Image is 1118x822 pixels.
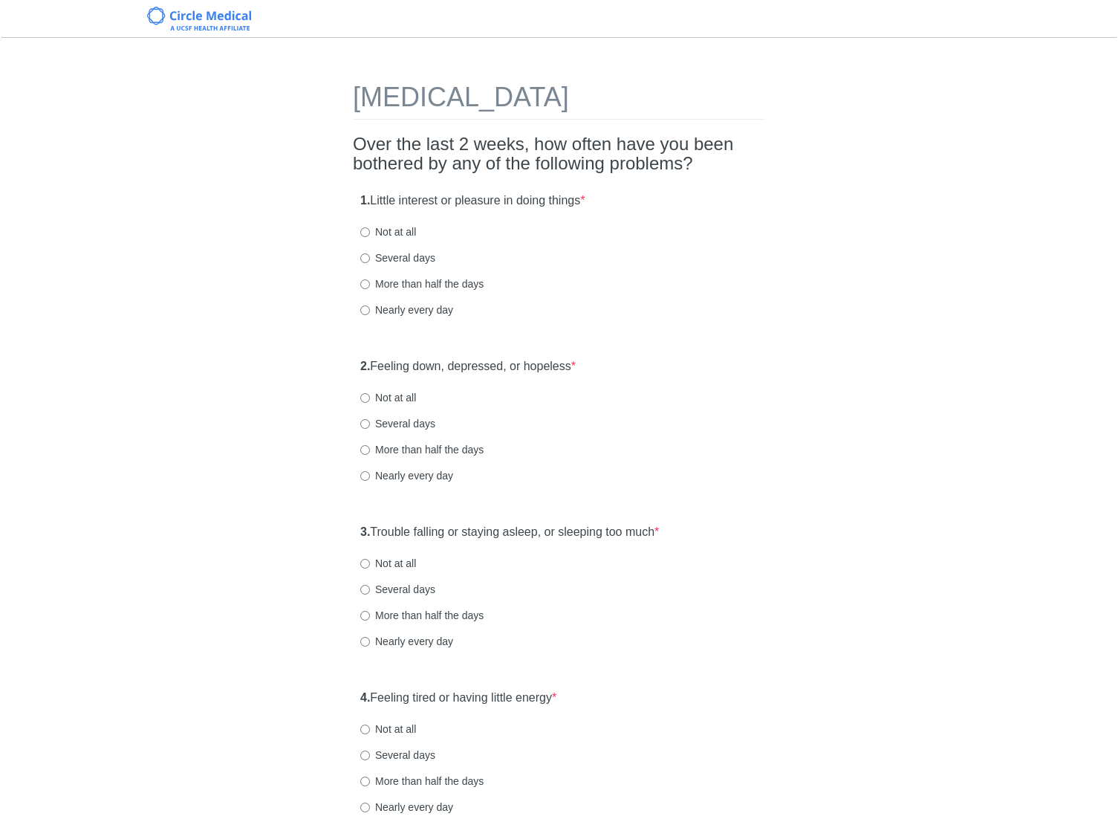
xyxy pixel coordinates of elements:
label: Nearly every day [360,302,453,317]
input: More than half the days [360,279,370,289]
label: Not at all [360,390,416,405]
input: Several days [360,419,370,429]
input: Nearly every day [360,637,370,647]
label: Several days [360,582,435,597]
input: Several days [360,751,370,760]
input: More than half the days [360,777,370,786]
label: Little interest or pleasure in doing things [360,192,585,210]
strong: 1. [360,194,370,207]
h1: [MEDICAL_DATA] [353,82,765,120]
label: Nearly every day [360,800,453,815]
label: Feeling tired or having little energy [360,690,556,707]
label: Feeling down, depressed, or hopeless [360,358,576,375]
label: More than half the days [360,608,484,623]
label: Trouble falling or staying asleep, or sleeping too much [360,524,659,541]
input: Nearly every day [360,471,370,481]
label: More than half the days [360,774,484,789]
label: Nearly every day [360,468,453,483]
label: Several days [360,250,435,265]
strong: 4. [360,691,370,704]
label: Not at all [360,722,416,737]
strong: 3. [360,525,370,538]
strong: 2. [360,360,370,372]
input: More than half the days [360,611,370,621]
input: More than half the days [360,445,370,455]
input: Not at all [360,559,370,569]
label: More than half the days [360,442,484,457]
label: Several days [360,748,435,763]
img: Circle Medical Logo [147,7,252,30]
input: Nearly every day [360,305,370,315]
label: Not at all [360,224,416,239]
label: Not at all [360,556,416,571]
input: Nearly every day [360,803,370,812]
input: Not at all [360,227,370,237]
label: Nearly every day [360,634,453,649]
input: Not at all [360,393,370,403]
input: Not at all [360,725,370,734]
h2: Over the last 2 weeks, how often have you been bothered by any of the following problems? [353,135,765,174]
input: Several days [360,253,370,263]
input: Several days [360,585,370,595]
label: More than half the days [360,276,484,291]
label: Several days [360,416,435,431]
